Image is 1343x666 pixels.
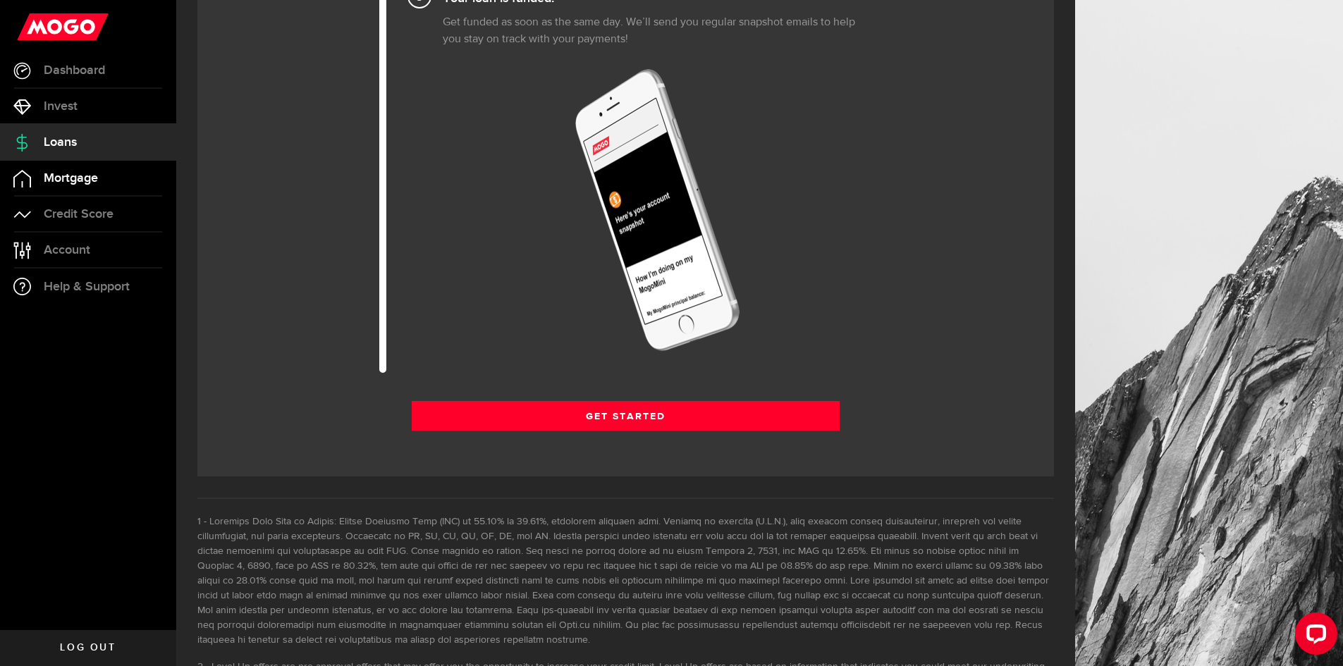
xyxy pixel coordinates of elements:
[443,14,873,48] p: Get funded as soon as the same day. We’ll send you regular snapshot emails to help you stay on tr...
[44,208,114,221] span: Credit Score
[44,100,78,113] span: Invest
[197,514,1054,648] li: Loremips Dolo Sita co Adipis: Elitse Doeiusmo Temp (INC) ut 55.10% la 39.61%, etdolorem aliquaen ...
[60,643,116,653] span: Log out
[44,136,77,149] span: Loans
[44,244,90,257] span: Account
[412,401,840,431] a: Get Started
[44,64,105,77] span: Dashboard
[1284,607,1343,666] iframe: LiveChat chat widget
[44,172,98,185] span: Mortgage
[44,280,130,293] span: Help & Support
